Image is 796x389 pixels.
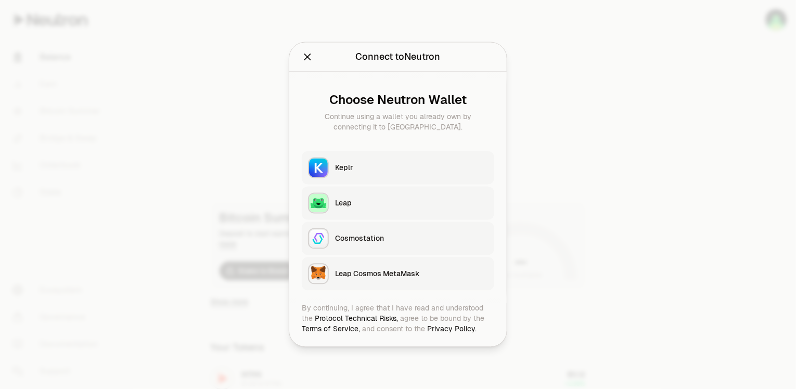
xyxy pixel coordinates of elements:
[310,112,486,133] div: Continue using a wallet you already own by connecting it to [GEOGRAPHIC_DATA].
[315,314,398,323] a: Protocol Technical Risks,
[302,222,494,255] button: CosmostationCosmostation
[335,269,488,279] div: Leap Cosmos MetaMask
[309,194,328,213] img: Leap
[302,50,313,64] button: Close
[427,325,477,334] a: Privacy Policy.
[309,265,328,283] img: Leap Cosmos MetaMask
[309,159,328,177] img: Keplr
[335,198,488,209] div: Leap
[302,151,494,185] button: KeplrKeplr
[302,303,494,334] div: By continuing, I agree that I have read and understood the agree to be bound by the and consent t...
[310,93,486,108] div: Choose Neutron Wallet
[302,325,360,334] a: Terms of Service,
[335,163,488,173] div: Keplr
[356,50,441,64] div: Connect to Neutron
[302,187,494,220] button: LeapLeap
[335,234,488,244] div: Cosmostation
[302,257,494,291] button: Leap Cosmos MetaMaskLeap Cosmos MetaMask
[309,229,328,248] img: Cosmostation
